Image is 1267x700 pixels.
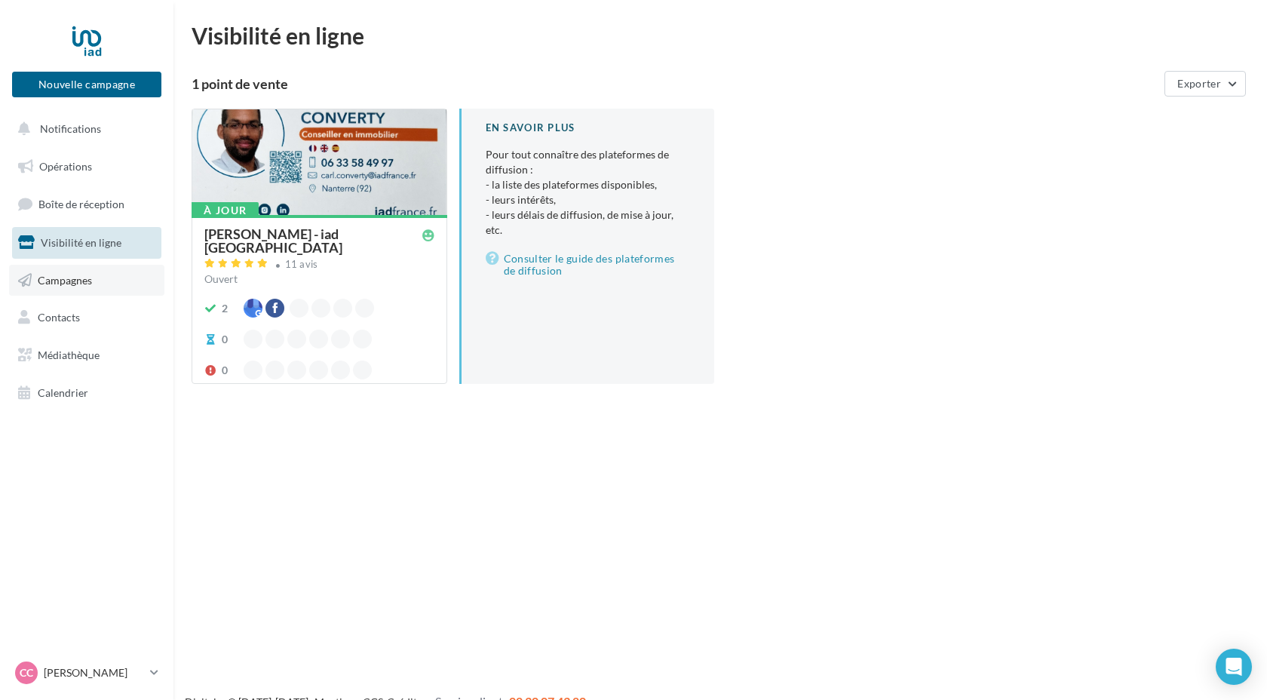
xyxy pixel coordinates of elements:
[9,302,164,333] a: Contacts
[9,188,164,220] a: Boîte de réception
[44,665,144,680] p: [PERSON_NAME]
[486,147,691,238] p: Pour tout connaître des plateformes de diffusion :
[222,301,228,316] div: 2
[38,386,88,399] span: Calendrier
[12,659,161,687] a: CC [PERSON_NAME]
[204,256,434,275] a: 11 avis
[192,24,1249,47] div: Visibilité en ligne
[486,121,691,135] div: En savoir plus
[38,273,92,286] span: Campagnes
[38,311,80,324] span: Contacts
[9,227,164,259] a: Visibilité en ligne
[20,665,33,680] span: CC
[9,265,164,296] a: Campagnes
[9,151,164,183] a: Opérations
[38,348,100,361] span: Médiathèque
[486,177,691,192] li: - la liste des plateformes disponibles,
[39,160,92,173] span: Opérations
[1216,649,1252,685] div: Open Intercom Messenger
[38,198,124,210] span: Boîte de réception
[222,363,228,378] div: 0
[1177,77,1221,90] span: Exporter
[12,72,161,97] button: Nouvelle campagne
[9,377,164,409] a: Calendrier
[192,77,1158,91] div: 1 point de vente
[41,236,121,249] span: Visibilité en ligne
[1164,71,1246,97] button: Exporter
[486,207,691,238] li: - leurs délais de diffusion, de mise à jour, etc.
[40,122,101,135] span: Notifications
[9,113,158,145] button: Notifications
[222,332,228,347] div: 0
[204,272,238,285] span: Ouvert
[9,339,164,371] a: Médiathèque
[285,259,318,269] div: 11 avis
[192,202,259,219] div: À jour
[486,250,691,280] a: Consulter le guide des plateformes de diffusion
[204,227,422,254] div: [PERSON_NAME] - iad [GEOGRAPHIC_DATA]
[486,192,691,207] li: - leurs intérêts,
